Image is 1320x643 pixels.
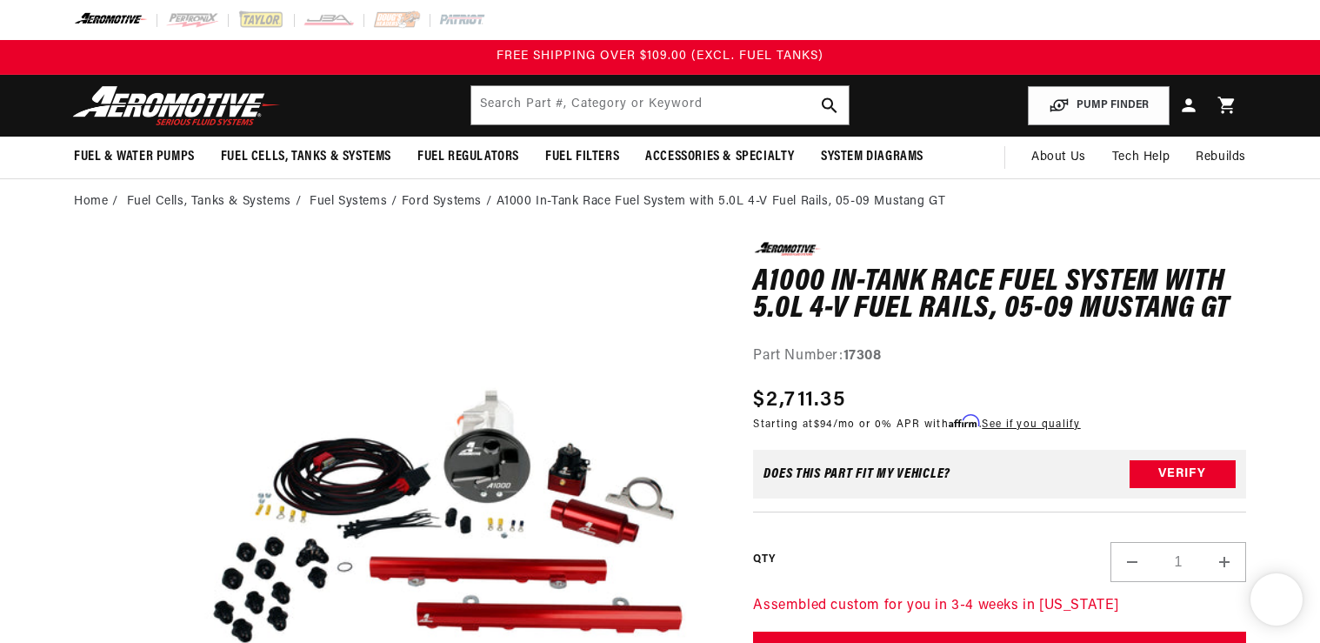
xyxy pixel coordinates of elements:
[497,50,823,63] span: FREE SHIPPING OVER $109.00 (EXCL. FUEL TANKS)
[208,137,404,177] summary: Fuel Cells, Tanks & Systems
[810,86,849,124] button: search button
[310,192,387,211] a: Fuel Systems
[497,192,946,211] li: A1000 In-Tank Race Fuel System with 5.0L 4-V Fuel Rails, 05-09 Mustang GT
[632,137,808,177] summary: Accessories & Specialty
[1031,151,1086,164] span: About Us
[753,345,1246,368] div: Part Number:
[402,192,497,211] li: Ford Systems
[821,148,923,166] span: System Diagrams
[753,385,845,416] span: $2,711.35
[74,192,108,211] a: Home
[763,467,950,481] div: Does This part fit My vehicle?
[74,192,1246,211] nav: breadcrumbs
[843,349,882,363] strong: 17308
[753,553,775,567] label: QTY
[814,419,833,430] span: $94
[1130,460,1236,488] button: Verify
[404,137,532,177] summary: Fuel Regulators
[532,137,632,177] summary: Fuel Filters
[808,137,937,177] summary: System Diagrams
[471,86,849,124] input: Search by Part Number, Category or Keyword
[221,148,391,166] span: Fuel Cells, Tanks & Systems
[1028,86,1170,125] button: PUMP FINDER
[1018,137,1099,178] a: About Us
[753,269,1246,324] h1: A1000 In-Tank Race Fuel System with 5.0L 4-V Fuel Rails, 05-09 Mustang GT
[127,192,306,211] li: Fuel Cells, Tanks & Systems
[68,85,285,126] img: Aeromotive
[753,416,1080,432] p: Starting at /mo or 0% APR with .
[1112,148,1170,167] span: Tech Help
[1183,137,1259,178] summary: Rebuilds
[61,137,208,177] summary: Fuel & Water Pumps
[417,148,519,166] span: Fuel Regulators
[1196,148,1246,167] span: Rebuilds
[1099,137,1183,178] summary: Tech Help
[982,419,1080,430] a: See if you qualify - Learn more about Affirm Financing (opens in modal)
[74,148,195,166] span: Fuel & Water Pumps
[545,148,619,166] span: Fuel Filters
[753,595,1246,618] p: Assembled custom for you in 3-4 weeks in [US_STATE]
[645,148,795,166] span: Accessories & Specialty
[949,415,979,428] span: Affirm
